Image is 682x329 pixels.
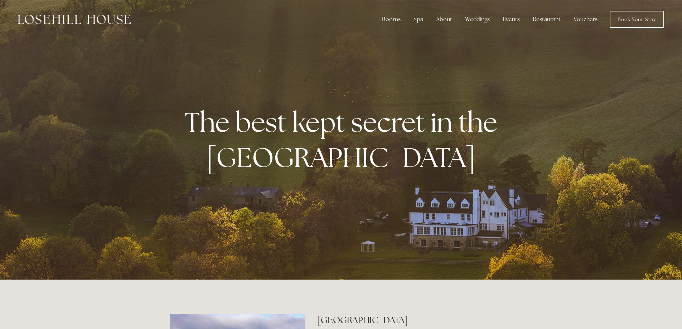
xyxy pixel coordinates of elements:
[459,12,495,26] div: Weddings
[185,105,503,175] strong: The best kept secret in the [GEOGRAPHIC_DATA]
[527,12,566,26] div: Restaurant
[497,12,526,26] div: Events
[430,12,458,26] div: About
[610,11,664,28] a: Book Your Stay
[18,15,131,24] img: Losehill House
[408,12,429,26] div: Spa
[318,314,512,326] h2: [GEOGRAPHIC_DATA]
[376,12,406,26] div: Rooms
[568,12,603,26] a: Vouchers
